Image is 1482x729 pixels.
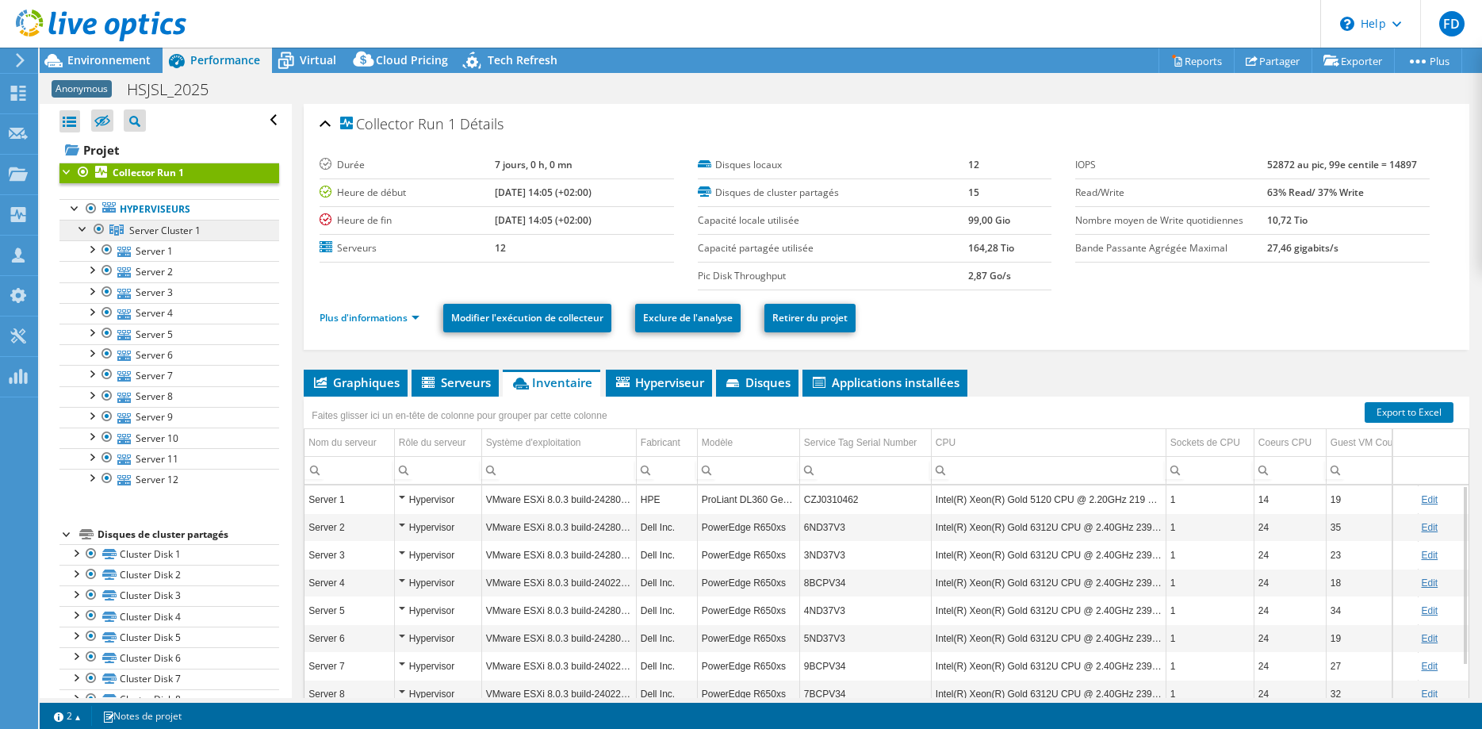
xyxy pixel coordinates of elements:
td: Column Sockets de CPU, Value 1 [1166,597,1254,624]
b: 10,72 Tio [1267,213,1308,227]
a: Edit [1421,522,1438,533]
div: Hypervisor [399,685,477,704]
td: Column Guest VM Count, Value 23 [1326,541,1418,569]
td: Column Coeurs CPU, Value 24 [1254,513,1326,541]
td: Column Sockets de CPU, Value 1 [1166,513,1254,541]
td: Column Guest VM Count, Value 35 [1326,513,1418,541]
td: Column Guest VM Count, Value 32 [1326,680,1418,708]
span: Disques [724,374,791,390]
td: Column Nom du serveur, Value Server 1 [304,485,394,513]
td: Column Sockets de CPU, Value 1 [1166,485,1254,513]
span: Collector Run 1 [340,117,456,132]
td: Column Service Tag Serial Number, Value 4ND37V3 [799,597,931,624]
a: Server 11 [59,448,279,469]
td: Column Nom du serveur, Value Server 4 [304,569,394,597]
td: Column Rôle du serveur, Value Hypervisor [394,652,481,680]
td: Column Système d'exploitation, Value VMware ESXi 8.0.3 build-24280767 [481,513,636,541]
td: Column Guest VM Count, Value 19 [1326,485,1418,513]
b: 63% Read/ 37% Write [1267,186,1364,199]
div: Nom du serveur [308,433,376,452]
td: Column Sockets de CPU, Value 1 [1166,624,1254,652]
td: Service Tag Serial Number Column [799,429,931,457]
a: Notes de projet [91,706,193,726]
td: Column Service Tag Serial Number, Value 3ND37V3 [799,541,931,569]
td: Column Sockets de CPU, Value 1 [1166,680,1254,708]
a: Retirer du projet [764,304,856,332]
td: Système d'exploitation Column [481,429,636,457]
td: Sockets de CPU Column [1166,429,1254,457]
b: [DATE] 14:05 (+02:00) [495,186,592,199]
td: Column Fabricant, Value Dell Inc. [636,652,697,680]
label: Serveurs [320,240,494,256]
td: Column Nom du serveur, Filter cell [304,456,394,484]
a: Modifier l'exécution de collecteur [443,304,611,332]
td: Column Modèle, Value PowerEdge R650xs [697,513,799,541]
td: Column CPU, Value Intel(R) Xeon(R) Gold 6312U CPU @ 2.40GHz 239 GHz [931,680,1166,708]
td: Column Système d'exploitation, Value VMware ESXi 8.0.3 build-24022510 [481,652,636,680]
a: Partager [1234,48,1312,73]
a: Plus d'informations [320,311,419,324]
td: Column Coeurs CPU, Value 24 [1254,624,1326,652]
span: Hyperviseur [614,374,704,390]
td: Column Nom du serveur, Value Server 6 [304,624,394,652]
td: Column CPU, Value Intel(R) Xeon(R) Gold 6312U CPU @ 2.40GHz 239 GHz [931,541,1166,569]
b: 2,87 Go/s [968,269,1011,282]
a: Server 3 [59,282,279,303]
a: Cluster Disk 7 [59,669,279,689]
a: 2 [43,706,92,726]
label: Capacité locale utilisée [698,213,968,228]
a: Edit [1421,689,1438,700]
div: Rôle du serveur [399,433,466,452]
div: Fabricant [641,433,680,452]
td: Column Coeurs CPU, Value 24 [1254,569,1326,597]
td: Column Sockets de CPU, Value 1 [1166,541,1254,569]
td: Column Modèle, Filter cell [697,456,799,484]
label: IOPS [1075,157,1266,173]
div: Coeurs CPU [1258,433,1312,452]
td: Column Fabricant, Value Dell Inc. [636,680,697,708]
div: Hypervisor [399,629,477,648]
td: Column Coeurs CPU, Value 24 [1254,597,1326,624]
td: Column Fabricant, Value HPE [636,485,697,513]
td: Column CPU, Value Intel(R) Xeon(R) Gold 6312U CPU @ 2.40GHz 239 GHz [931,624,1166,652]
td: Column Coeurs CPU, Value 14 [1254,485,1326,513]
a: Export to Excel [1365,402,1453,423]
label: Durée [320,157,494,173]
td: Column Modèle, Value PowerEdge R650xs [697,541,799,569]
td: Column Fabricant, Value Dell Inc. [636,569,697,597]
b: 12 [968,158,979,171]
td: Column CPU, Value Intel(R) Xeon(R) Gold 6312U CPU @ 2.40GHz 239 GHz [931,569,1166,597]
td: Guest VM Count Column [1326,429,1418,457]
div: Hypervisor [399,574,477,593]
b: Collector Run 1 [113,166,184,179]
a: Server 4 [59,303,279,324]
td: Fabricant Column [636,429,697,457]
span: Tech Refresh [488,52,557,67]
div: Service Tag Serial Number [804,433,917,452]
td: Column Guest VM Count, Value 18 [1326,569,1418,597]
td: Column Rôle du serveur, Value Hypervisor [394,569,481,597]
a: Edit [1421,494,1438,505]
td: CPU Column [931,429,1166,457]
a: Cluster Disk 2 [59,565,279,585]
a: Server Cluster 1 [59,220,279,240]
a: Server 5 [59,324,279,344]
td: Column Rôle du serveur, Value Hypervisor [394,680,481,708]
td: Column Coeurs CPU, Value 24 [1254,680,1326,708]
b: 15 [968,186,979,199]
a: Plus [1394,48,1462,73]
label: Read/Write [1075,185,1266,201]
td: Column Guest VM Count, Filter cell [1326,456,1418,484]
label: Heure de début [320,185,494,201]
a: Edit [1421,633,1438,644]
td: Column CPU, Value Intel(R) Xeon(R) Gold 6312U CPU @ 2.40GHz 239 GHz [931,652,1166,680]
b: 99,00 Gio [968,213,1010,227]
a: Cluster Disk 8 [59,689,279,710]
b: 52872 au pic, 99e centile = 14897 [1267,158,1417,171]
td: Nom du serveur Column [304,429,394,457]
a: Edit [1421,661,1438,672]
div: Hypervisor [399,490,477,509]
td: Column Coeurs CPU, Value 24 [1254,652,1326,680]
td: Column Guest VM Count, Value 19 [1326,624,1418,652]
label: Nombre moyen de Write quotidiennes [1075,213,1266,228]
